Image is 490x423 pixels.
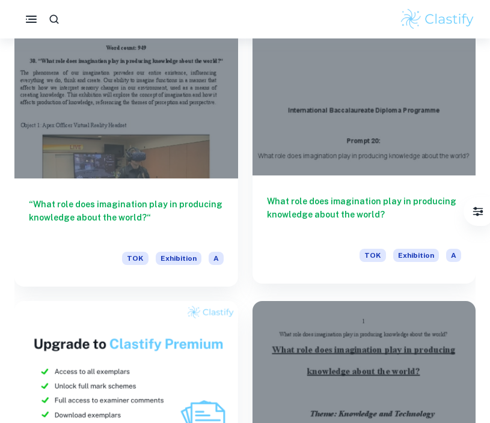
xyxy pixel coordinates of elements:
[399,7,476,31] img: Clastify logo
[253,11,476,287] a: What role does imagination play in producing knowledge about the world?TOKExhibitionA
[209,252,224,265] span: A
[156,252,201,265] span: Exhibition
[267,195,462,234] h6: What role does imagination play in producing knowledge about the world?
[122,252,149,265] span: TOK
[14,11,238,287] a: “What role does imagination play in producing knowledge about the world?“TOKExhibitionA
[393,249,439,262] span: Exhibition
[360,249,386,262] span: TOK
[446,249,461,262] span: A
[29,198,224,237] h6: “What role does imagination play in producing knowledge about the world?“
[466,199,490,224] button: Filter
